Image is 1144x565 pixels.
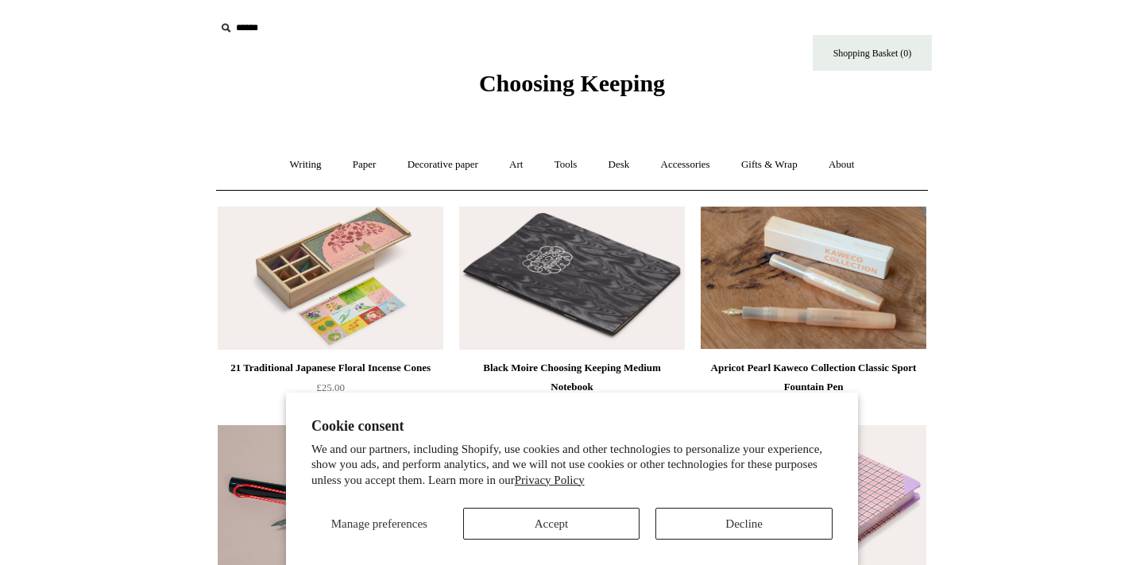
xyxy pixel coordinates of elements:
[276,144,336,186] a: Writing
[459,207,685,350] a: Black Moire Choosing Keeping Medium Notebook Black Moire Choosing Keeping Medium Notebook
[727,144,812,186] a: Gifts & Wrap
[479,83,665,94] a: Choosing Keeping
[218,207,443,350] a: 21 Traditional Japanese Floral Incense Cones 21 Traditional Japanese Floral Incense Cones
[479,70,665,96] span: Choosing Keeping
[701,358,926,424] a: Apricot Pearl Kaweco Collection Classic Sport Fountain Pen £27.00
[495,144,537,186] a: Art
[393,144,493,186] a: Decorative paper
[311,442,833,489] p: We and our partners, including Shopify, use cookies and other technologies to personalize your ex...
[459,358,685,424] a: Black Moire Choosing Keeping Medium Notebook £10.00
[814,144,869,186] a: About
[647,144,725,186] a: Accessories
[540,144,592,186] a: Tools
[705,358,922,397] div: Apricot Pearl Kaweco Collection Classic Sport Fountain Pen
[813,35,932,71] a: Shopping Basket (0)
[311,418,833,435] h2: Cookie consent
[594,144,644,186] a: Desk
[655,508,833,540] button: Decline
[218,358,443,424] a: 21 Traditional Japanese Floral Incense Cones £25.00
[311,508,447,540] button: Manage preferences
[701,207,926,350] a: Apricot Pearl Kaweco Collection Classic Sport Fountain Pen Apricot Pearl Kaweco Collection Classi...
[459,207,685,350] img: Black Moire Choosing Keeping Medium Notebook
[463,358,681,397] div: Black Moire Choosing Keeping Medium Notebook
[218,207,443,350] img: 21 Traditional Japanese Floral Incense Cones
[463,508,640,540] button: Accept
[701,207,926,350] img: Apricot Pearl Kaweco Collection Classic Sport Fountain Pen
[316,381,345,393] span: £25.00
[222,358,439,377] div: 21 Traditional Japanese Floral Incense Cones
[338,144,391,186] a: Paper
[515,474,585,486] a: Privacy Policy
[331,517,427,530] span: Manage preferences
